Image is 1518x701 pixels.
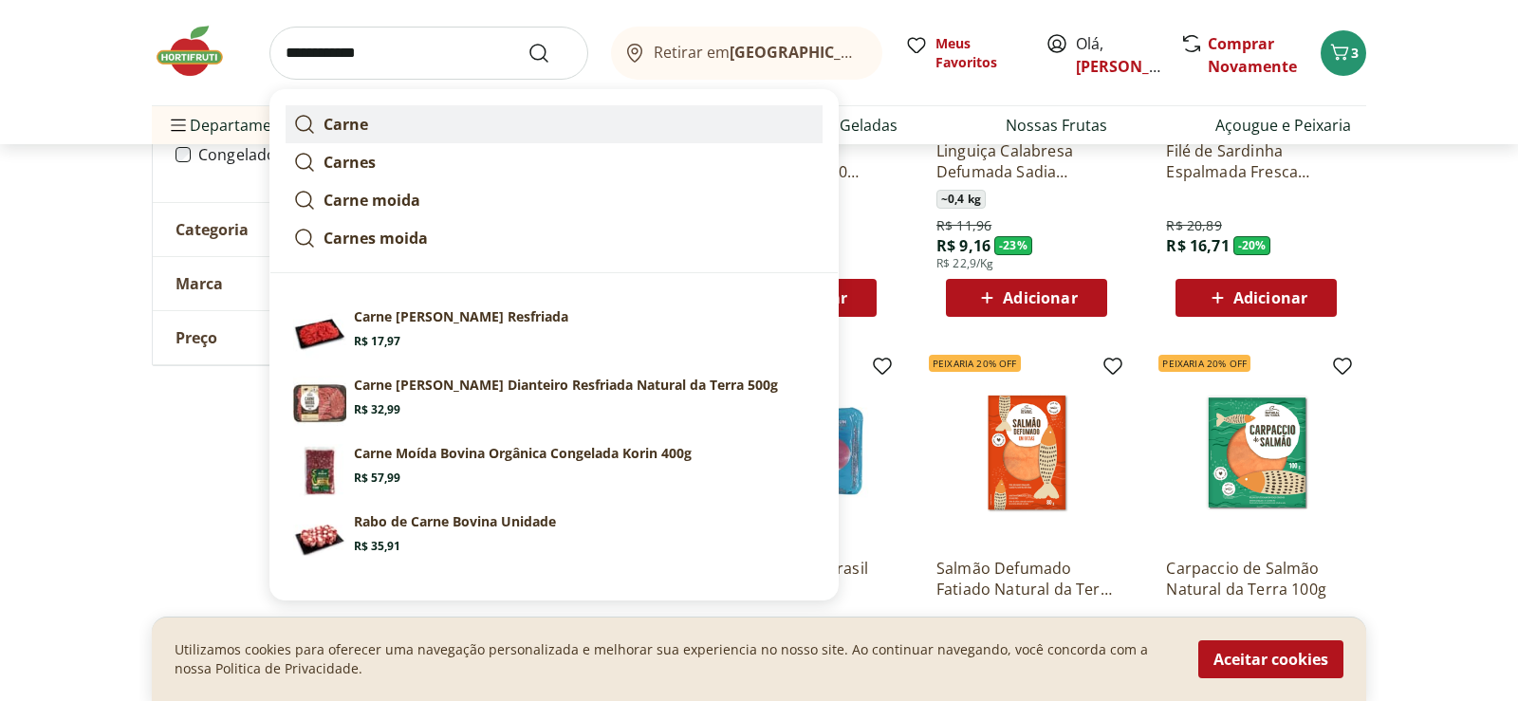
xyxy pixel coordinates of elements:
[905,34,1023,72] a: Meus Favoritos
[1166,362,1346,543] img: Carpaccio de Salmão Natural da Terra 100g
[936,190,986,209] span: ~ 0,4 kg
[1215,114,1351,137] a: Açougue e Peixaria
[354,307,568,326] p: Carne [PERSON_NAME] Resfriada
[730,42,1049,63] b: [GEOGRAPHIC_DATA]/[GEOGRAPHIC_DATA]
[286,436,823,505] a: PrincipalCarne Moída Bovina Orgânica Congelada Korin 400gR$ 57,99
[1166,140,1346,182] a: Filé de Sardinha Espalmada Fresca Frescatto 400g
[293,376,346,429] img: Carne Moída Bovina Dianteiro Resfriada Natural da Terra 500g
[354,376,778,395] p: Carne [PERSON_NAME] Dianteiro Resfriada Natural da Terra 500g
[1198,640,1343,678] button: Aceitar cookies
[1208,33,1297,77] a: Comprar Novamente
[153,311,437,364] button: Preço
[994,236,1032,255] span: - 23 %
[286,219,823,257] a: Carnes moida
[936,362,1117,543] img: Salmão Defumado Fatiado Natural da Terra 80g
[1233,236,1271,255] span: - 20 %
[1158,355,1250,372] span: Peixaria 20% OFF
[936,235,990,256] span: R$ 9,16
[286,105,823,143] a: Carne
[354,512,556,531] p: Rabo de Carne Bovina Unidade
[354,539,400,554] span: R$ 35,91
[1003,290,1077,305] span: Adicionar
[293,512,346,565] img: Principal
[286,143,823,181] a: Carnes
[1166,216,1221,235] span: R$ 20,89
[153,111,437,202] div: Departamento
[293,444,346,497] img: Principal
[528,42,573,65] button: Submit Search
[176,328,217,347] span: Preço
[286,300,823,368] a: Carne Moída Bovina ResfriadaCarne [PERSON_NAME] ResfriadaR$ 17,97
[946,279,1107,317] button: Adicionar
[167,102,304,148] span: Departamentos
[1321,30,1366,76] button: Carrinho
[1176,279,1337,317] button: Adicionar
[1233,290,1307,305] span: Adicionar
[286,181,823,219] a: Carne moida
[936,558,1117,600] a: Salmão Defumado Fatiado Natural da Terra 80g
[293,307,346,360] img: Carne Moída Bovina Resfriada
[153,203,437,256] button: Categoria
[176,220,249,239] span: Categoria
[324,114,368,135] strong: Carne
[936,140,1117,182] a: Linguiça Calabresa Defumada Sadia Perdigão
[654,44,863,61] span: Retirar em
[152,23,247,80] img: Hortifruti
[1166,558,1346,600] a: Carpaccio de Salmão Natural da Terra 100g
[176,274,223,293] span: Marca
[167,102,190,148] button: Menu
[153,257,437,310] button: Marca
[354,444,692,463] p: Carne Moída Bovina Orgânica Congelada Korin 400g
[354,470,400,486] span: R$ 57,99
[1076,32,1160,78] span: Olá,
[354,334,400,349] span: R$ 17,97
[175,640,1176,678] p: Utilizamos cookies para oferecer uma navegação personalizada e melhorar sua experiencia no nosso ...
[324,152,376,173] strong: Carnes
[286,505,823,573] a: PrincipalRabo de Carne Bovina UnidadeR$ 35,91
[1166,235,1229,256] span: R$ 16,71
[1351,44,1359,62] span: 3
[354,402,400,417] span: R$ 32,99
[936,256,994,271] span: R$ 22,9/Kg
[324,190,420,211] strong: Carne moida
[198,145,415,164] label: Congelados
[324,228,428,249] strong: Carnes moida
[929,355,1021,372] span: Peixaria 20% OFF
[611,27,882,80] button: Retirar em[GEOGRAPHIC_DATA]/[GEOGRAPHIC_DATA]
[936,216,991,235] span: R$ 11,96
[935,34,1023,72] span: Meus Favoritos
[286,368,823,436] a: Carne Moída Bovina Dianteiro Resfriada Natural da Terra 500gCarne [PERSON_NAME] Dianteiro Resfria...
[1006,114,1107,137] a: Nossas Frutas
[1076,56,1199,77] a: [PERSON_NAME]
[269,27,588,80] input: search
